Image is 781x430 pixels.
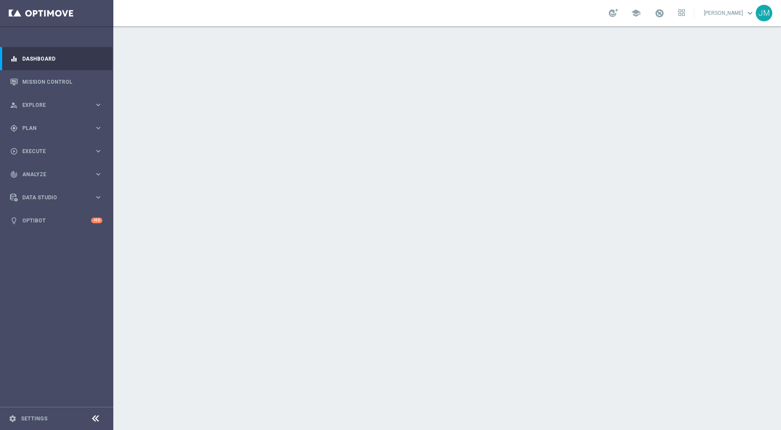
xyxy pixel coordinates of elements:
div: Dashboard [10,47,102,70]
i: settings [9,415,17,423]
i: lightbulb [10,217,18,225]
span: Data Studio [22,195,94,200]
a: Dashboard [22,47,102,70]
span: Plan [22,126,94,131]
i: keyboard_arrow_right [94,193,102,201]
button: person_search Explore keyboard_arrow_right [10,102,103,109]
button: Data Studio keyboard_arrow_right [10,194,103,201]
i: keyboard_arrow_right [94,170,102,178]
i: person_search [10,101,18,109]
button: lightbulb Optibot +10 [10,217,103,224]
button: gps_fixed Plan keyboard_arrow_right [10,125,103,132]
span: school [631,8,641,18]
span: Explore [22,102,94,108]
span: Execute [22,149,94,154]
div: Explore [10,101,94,109]
div: Optibot [10,209,102,232]
i: keyboard_arrow_right [94,124,102,132]
i: gps_fixed [10,124,18,132]
a: Settings [21,416,48,421]
i: keyboard_arrow_right [94,147,102,155]
div: Data Studio [10,194,94,201]
div: Analyze [10,171,94,178]
i: keyboard_arrow_right [94,101,102,109]
div: JM [756,5,772,21]
span: keyboard_arrow_down [745,8,755,18]
button: Mission Control [10,78,103,85]
i: equalizer [10,55,18,63]
i: play_circle_outline [10,147,18,155]
div: Execute [10,147,94,155]
div: Mission Control [10,70,102,93]
button: track_changes Analyze keyboard_arrow_right [10,171,103,178]
a: [PERSON_NAME]keyboard_arrow_down [703,7,756,20]
button: play_circle_outline Execute keyboard_arrow_right [10,148,103,155]
i: track_changes [10,171,18,178]
div: Plan [10,124,94,132]
span: Analyze [22,172,94,177]
a: Mission Control [22,70,102,93]
div: +10 [91,218,102,223]
button: equalizer Dashboard [10,55,103,62]
a: Optibot [22,209,91,232]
